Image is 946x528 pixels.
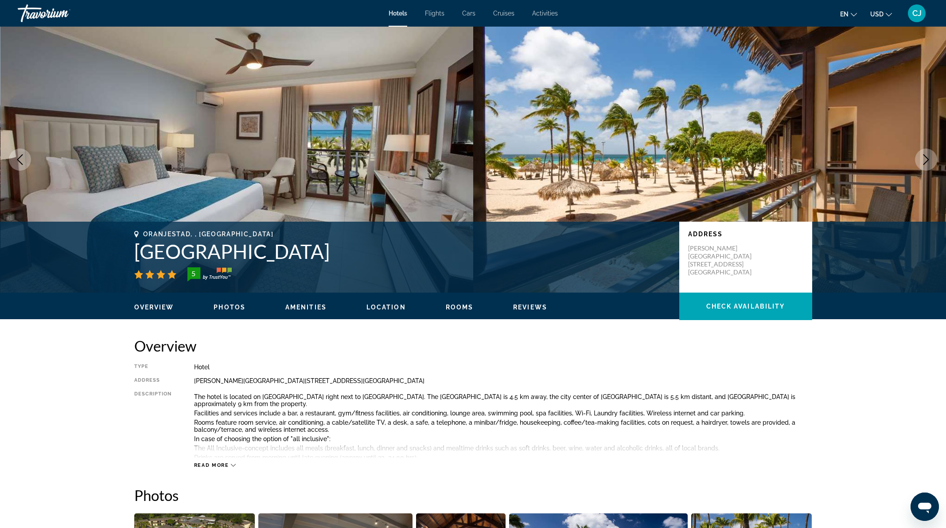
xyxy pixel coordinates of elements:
p: In case of choosing the option of "all inclusive": [194,435,812,442]
p: Address [688,231,803,238]
span: Amenities [285,304,327,311]
button: Next image [915,149,937,171]
p: The hotel is located on [GEOGRAPHIC_DATA] right next to [GEOGRAPHIC_DATA]. The [GEOGRAPHIC_DATA] ... [194,393,812,407]
span: Reviews [513,304,547,311]
div: 5 [185,268,202,279]
button: Rooms [446,303,474,311]
button: Read more [194,462,236,469]
div: Hotel [194,364,812,371]
button: Reviews [513,303,547,311]
button: Photos [214,303,245,311]
span: CJ [912,9,922,18]
span: Read more [194,462,229,468]
p: [PERSON_NAME][GEOGRAPHIC_DATA][STREET_ADDRESS][GEOGRAPHIC_DATA] [688,244,759,276]
a: Cars [462,10,475,17]
span: Location [366,304,406,311]
span: Overview [134,304,174,311]
span: en [840,11,849,18]
span: USD [870,11,884,18]
h1: [GEOGRAPHIC_DATA] [134,240,670,263]
button: Location [366,303,406,311]
a: Activities [532,10,558,17]
div: Description [134,391,172,458]
button: Change currency [870,8,892,20]
a: Travorium [18,2,106,25]
a: Hotels [389,10,407,17]
button: Overview [134,303,174,311]
iframe: Button to launch messaging window [911,493,939,521]
p: Rooms feature room service, air conditioning, a cable/satellite TV, a desk, a safe, a telephone, ... [194,419,812,433]
button: User Menu [905,4,928,23]
button: Amenities [285,303,327,311]
a: Flights [425,10,444,17]
span: Oranjestad, , [GEOGRAPHIC_DATA] [143,231,274,238]
span: Photos [214,304,245,311]
button: Change language [840,8,857,20]
h2: Overview [134,337,812,355]
button: Check Availability [679,293,812,320]
button: Previous image [9,149,31,171]
div: Address [134,377,172,384]
div: [PERSON_NAME][GEOGRAPHIC_DATA][STREET_ADDRESS][GEOGRAPHIC_DATA] [194,377,812,384]
h2: Photos [134,486,812,504]
p: Facilities and services include a bar, a restaurant, gym/fitness facilities, air conditioning, lo... [194,410,812,417]
a: Cruises [493,10,514,17]
div: Type [134,364,172,371]
span: Rooms [446,304,474,311]
img: trustyou-badge-hor.svg [187,267,232,282]
span: Check Availability [706,303,785,310]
